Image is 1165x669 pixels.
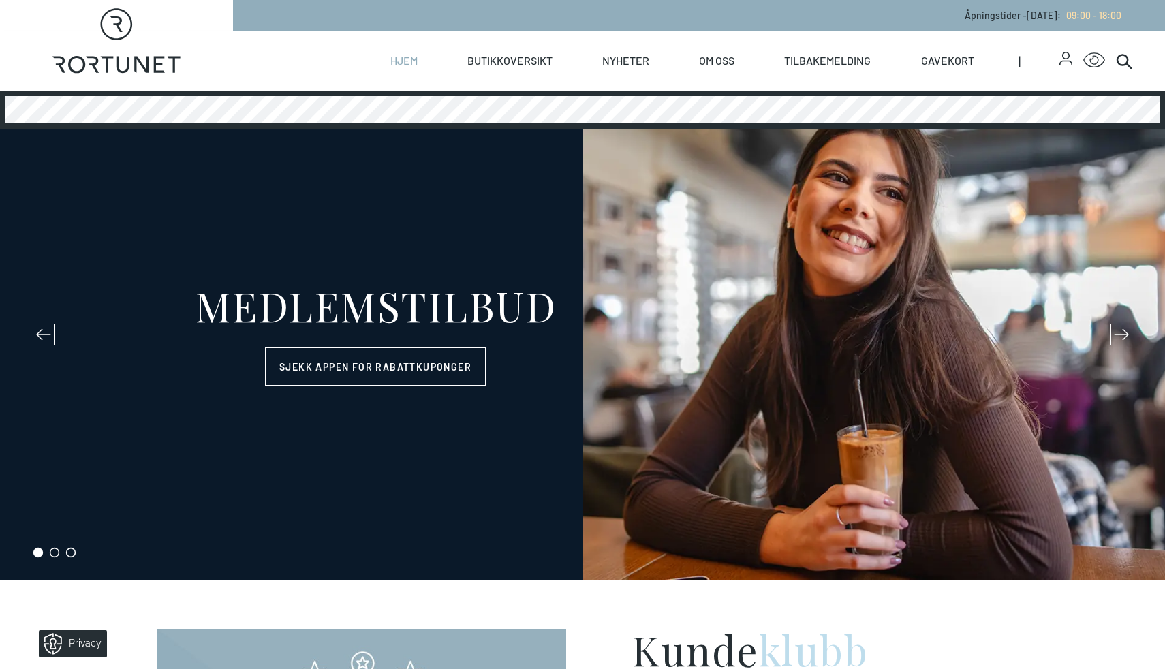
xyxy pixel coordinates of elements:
[921,31,974,91] a: Gavekort
[390,31,418,91] a: Hjem
[699,31,734,91] a: Om oss
[14,625,125,662] iframe: Manage Preferences
[1083,50,1105,72] button: Open Accessibility Menu
[265,347,486,386] a: Sjekk appen for rabattkuponger
[602,31,649,91] a: Nyheter
[1066,10,1121,21] span: 09:00 - 18:00
[195,285,557,326] div: MEDLEMSTILBUD
[1061,10,1121,21] a: 09:00 - 18:00
[467,31,553,91] a: Butikkoversikt
[784,31,871,91] a: Tilbakemelding
[1019,31,1059,91] span: |
[965,8,1121,22] p: Åpningstider - [DATE] :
